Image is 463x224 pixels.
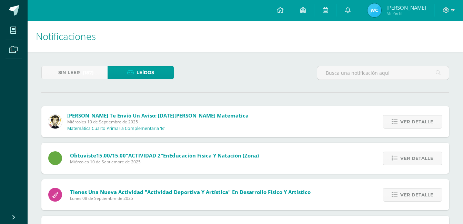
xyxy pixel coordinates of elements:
a: Sin leer(187) [41,66,108,79]
span: Miércoles 10 de Septiembre de 2025 [67,119,249,125]
span: Ver detalle [400,189,433,201]
span: Tienes una nueva actividad "Actividad Deportiva y Artística" En Desarrollo Físico y Artístico [70,189,311,195]
span: [PERSON_NAME] te envió un aviso: [DATE][PERSON_NAME] Matemática [67,112,249,119]
span: Educación Física y Natación (Zona) [169,152,259,159]
span: Mi Perfil [386,10,426,16]
span: Sin leer [58,66,80,79]
span: Miércoles 10 de Septiembre de 2025 [70,159,259,165]
span: Leídos [137,66,154,79]
span: (187) [83,66,94,79]
span: Lunes 08 de Septiembre de 2025 [70,195,311,201]
span: Notificaciones [36,30,96,43]
span: "ACTIVIDAD 2" [126,152,163,159]
span: Obtuviste en [70,152,259,159]
img: 4bd1cb2f26ef773666a99eb75019340a.png [48,115,62,129]
span: 15.00/15.00 [96,152,126,159]
span: Ver detalle [400,115,433,128]
span: Ver detalle [400,152,433,165]
p: Matemática Cuarto Primaria Complementaria 'B' [67,126,165,131]
img: 8feb228ef6ff7f033890fb9da69e2633.png [368,3,381,17]
span: [PERSON_NAME] [386,4,426,11]
a: Leídos [108,66,174,79]
input: Busca una notificación aquí [317,66,449,80]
